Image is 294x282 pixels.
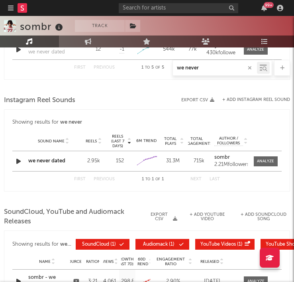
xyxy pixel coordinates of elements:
div: we never [60,118,82,127]
button: + Add Instagram Reel Sound [222,98,290,102]
p: (Last 7d) [116,262,134,266]
span: Total Plays [162,136,179,146]
button: Export CSV [181,98,214,103]
span: Total Engagements [182,136,212,146]
span: Duration [80,259,101,264]
div: 2.95k [82,157,105,165]
span: ( 1 ) [141,242,177,247]
span: Sound Name [38,139,65,144]
span: Audiomack [143,242,168,247]
div: 77k [183,45,202,53]
input: Search by song name or URL [173,65,257,71]
div: 1 1 1 [131,175,174,184]
button: + Add YouTube Video [185,213,229,221]
button: Previous [94,177,115,181]
span: Source [66,259,82,264]
div: 544k [159,45,179,53]
div: 2.21M followers [214,162,248,168]
span: Reels (last 7 days) [109,134,126,148]
button: + Add SoundCloud Song [229,213,290,221]
div: 6M Trend [135,138,157,144]
div: 99 + [264,2,274,8]
button: 99+ [261,5,267,11]
input: Search for artists [119,3,238,13]
div: Showing results for [12,118,282,127]
a: sombr [214,155,248,160]
p: Growth [116,257,134,262]
button: Next [190,177,202,181]
button: YouTube Videos(1) [195,239,255,250]
div: sombr [20,20,65,33]
span: Name [39,259,51,264]
span: of [155,177,160,181]
span: 60D Trend [135,257,148,266]
strong: sombr [214,155,230,160]
div: 31.3M [162,157,184,165]
div: Showing results for [12,239,76,250]
span: Released [200,259,219,264]
span: Author / Followers [214,136,243,146]
div: we never [60,240,74,249]
span: YouTube Videos [200,242,236,247]
div: we never dated [28,48,65,56]
button: + Add SoundCloud Song [237,213,290,221]
span: SoundCloud, YouTube and Audiomack Releases [4,207,139,227]
button: Audiomack(1) [135,239,189,250]
span: Reels [86,139,97,144]
div: 715k [188,157,210,165]
div: + Add Instagram Reel Sound [214,98,290,102]
span: ( 1 ) [200,242,243,247]
span: to [145,177,150,181]
a: we never dated [28,158,65,164]
div: 152 [109,157,131,165]
button: Track [75,20,125,32]
button: Last [210,177,220,181]
div: + Add YouTube Video [177,213,229,221]
button: First [74,177,86,181]
span: SoundCloud [82,242,109,247]
div: 430k followers [206,50,236,56]
span: -1 [120,45,124,53]
span: Views [102,259,114,264]
span: Engagement Ratio [154,257,187,266]
span: ( 1 ) [81,242,118,247]
div: 12 [88,45,108,53]
button: Export CSV [147,213,177,221]
button: SoundCloud(1) [76,239,129,250]
span: Instagram Reel Sounds [4,96,75,105]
